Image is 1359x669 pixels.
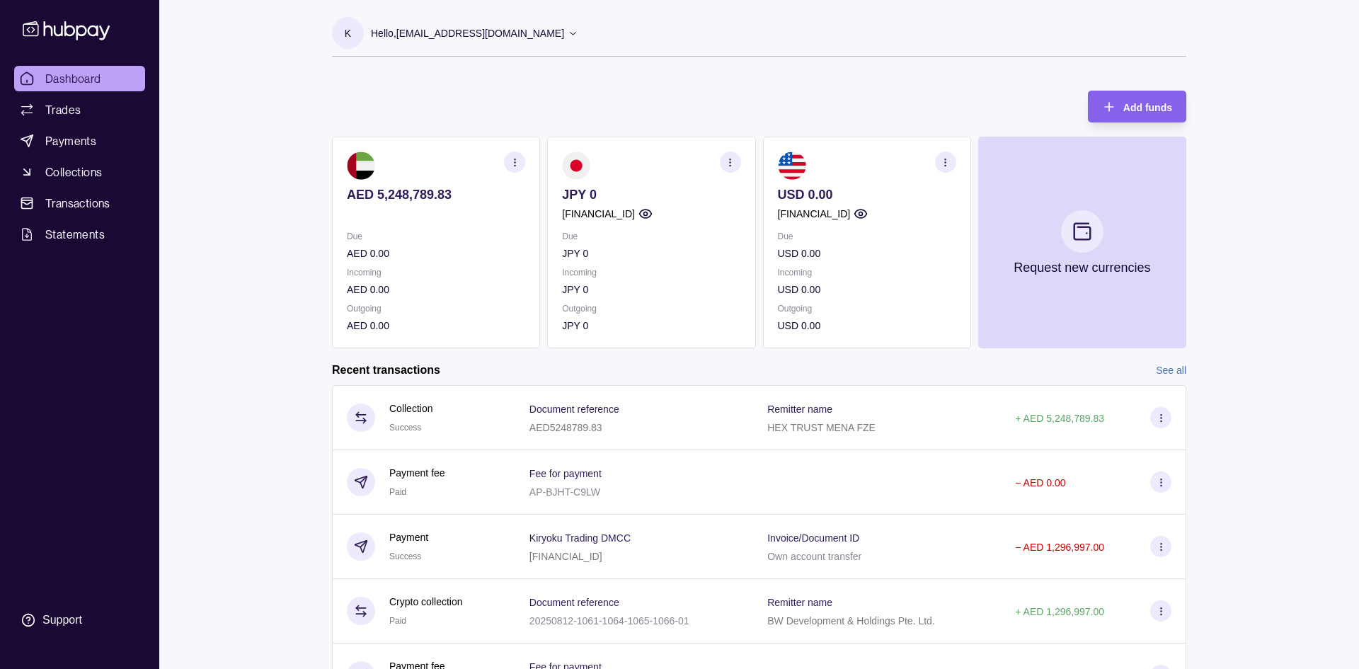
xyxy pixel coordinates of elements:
p: Crypto collection [389,594,463,610]
p: k [345,25,351,41]
p: Outgoing [562,301,740,316]
span: Success [389,423,421,433]
span: Statements [45,226,105,243]
p: Collection [389,401,432,416]
a: Trades [14,97,145,122]
p: Due [347,229,525,244]
p: USD 0.00 [778,318,956,333]
a: Statements [14,222,145,247]
p: USD 0.00 [778,187,956,202]
p: Outgoing [347,301,525,316]
a: Dashboard [14,66,145,91]
p: JPY 0 [562,187,740,202]
p: 20250812-1061-1064-1065-1066-01 [529,615,689,627]
p: Incoming [778,265,956,280]
p: − AED 1,296,997.00 [1015,542,1104,553]
p: [FINANCIAL_ID] [778,206,851,222]
p: JPY 0 [562,246,740,261]
a: Support [14,605,145,635]
p: Outgoing [778,301,956,316]
p: + AED 1,296,997.00 [1015,606,1104,617]
p: AED5248789.83 [529,422,602,433]
p: Document reference [529,404,619,415]
span: Paid [389,616,406,626]
p: Fee for payment [529,468,602,479]
a: See all [1156,362,1186,378]
p: + AED 5,248,789.83 [1015,413,1104,424]
button: Request new currencies [978,137,1186,348]
p: Own account transfer [767,551,861,562]
p: AED 0.00 [347,318,525,333]
p: AP-BJHT-C9LW [529,486,600,498]
p: Remitter name [767,597,832,608]
p: BW Development & Holdings Pte. Ltd. [767,615,935,627]
img: ae [347,151,375,180]
p: Due [778,229,956,244]
h2: Recent transactions [332,362,440,378]
img: us [778,151,806,180]
span: Collections [45,164,102,181]
p: Payment [389,530,428,545]
p: Remitter name [767,404,832,415]
p: Payment fee [389,465,445,481]
p: AED 5,248,789.83 [347,187,525,202]
p: Incoming [562,265,740,280]
a: Payments [14,128,145,154]
button: Add funds [1088,91,1186,122]
p: HEX TRUST MENA FZE [767,422,876,433]
p: AED 0.00 [347,282,525,297]
p: Kiryoku Trading DMCC [529,532,631,544]
p: JPY 0 [562,282,740,297]
span: Transactions [45,195,110,212]
img: jp [562,151,590,180]
p: Document reference [529,597,619,608]
p: [FINANCIAL_ID] [562,206,635,222]
p: Hello, [EMAIL_ADDRESS][DOMAIN_NAME] [371,25,564,41]
a: Collections [14,159,145,185]
div: Support [42,612,82,628]
p: USD 0.00 [778,246,956,261]
p: Request new currencies [1014,260,1150,275]
span: Payments [45,132,96,149]
p: JPY 0 [562,318,740,333]
span: Dashboard [45,70,101,87]
p: Incoming [347,265,525,280]
p: USD 0.00 [778,282,956,297]
p: [FINANCIAL_ID] [529,551,602,562]
p: Due [562,229,740,244]
span: Success [389,551,421,561]
span: Trades [45,101,81,118]
span: Add funds [1123,102,1172,113]
p: Invoice/Document ID [767,532,859,544]
a: Transactions [14,190,145,216]
p: AED 0.00 [347,246,525,261]
p: − AED 0.00 [1015,477,1065,488]
span: Paid [389,487,406,497]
